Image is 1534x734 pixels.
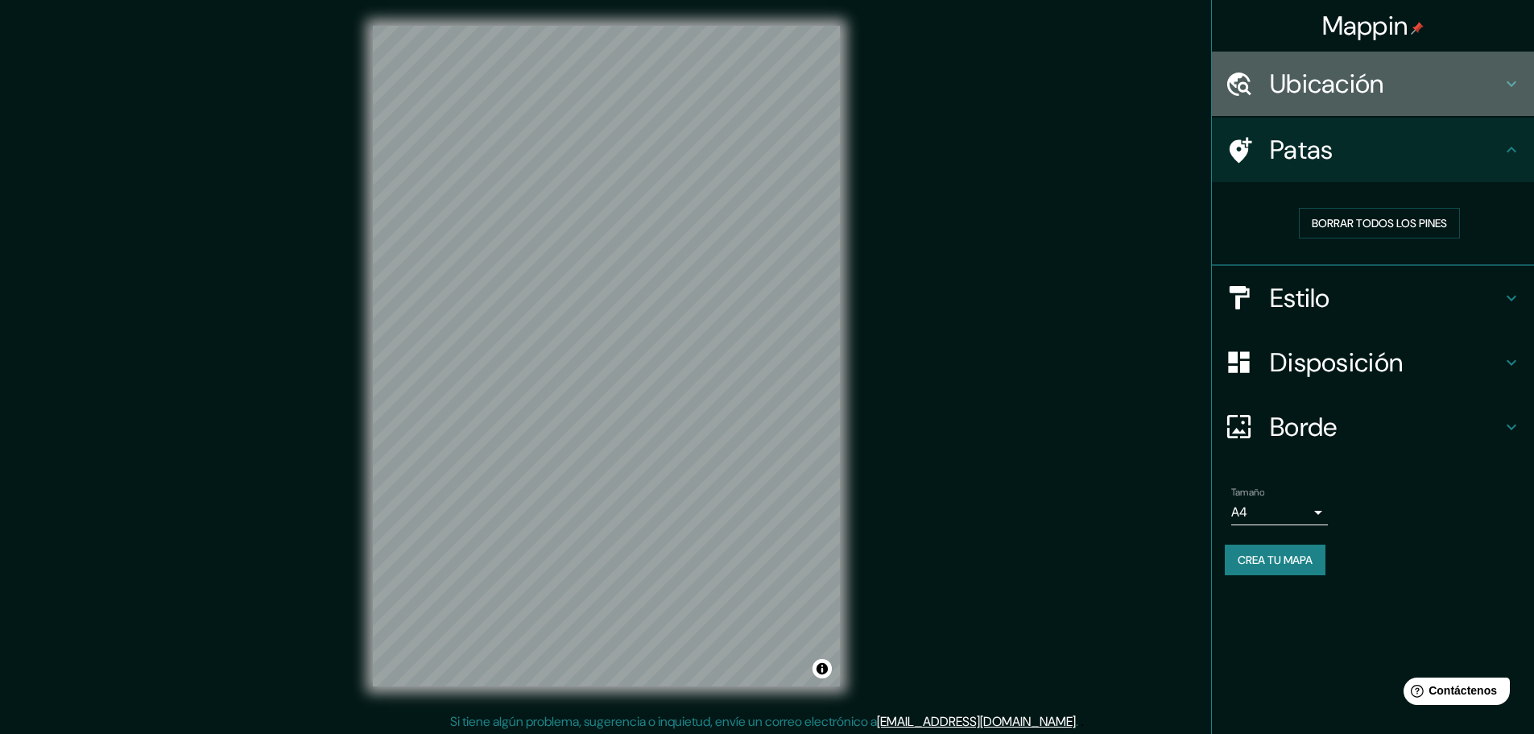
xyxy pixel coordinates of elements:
[1299,208,1460,238] button: Borrar todos los pines
[1270,133,1333,167] font: Patas
[1081,712,1084,730] font: .
[1270,67,1384,101] font: Ubicación
[1391,671,1516,716] iframe: Lanzador de widgets de ayuda
[1078,712,1081,730] font: .
[450,713,877,730] font: Si tiene algún problema, sugerencia o inquietud, envíe un correo electrónico a
[1270,410,1338,444] font: Borde
[1411,22,1424,35] img: pin-icon.png
[1076,713,1078,730] font: .
[1212,52,1534,116] div: Ubicación
[1231,486,1264,499] font: Tamaño
[1231,504,1247,520] font: A4
[1238,553,1313,567] font: Crea tu mapa
[1312,216,1447,230] font: Borrar todos los pines
[1212,118,1534,182] div: Patas
[373,26,840,686] canvas: Mapa
[1212,395,1534,459] div: Borde
[1225,545,1325,575] button: Crea tu mapa
[877,713,1076,730] a: [EMAIL_ADDRESS][DOMAIN_NAME]
[1270,281,1330,315] font: Estilo
[812,659,832,678] button: Activar o desactivar atribución
[1231,500,1328,525] div: A4
[1212,330,1534,395] div: Disposición
[1270,346,1403,379] font: Disposición
[1322,9,1408,43] font: Mappin
[1212,266,1534,330] div: Estilo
